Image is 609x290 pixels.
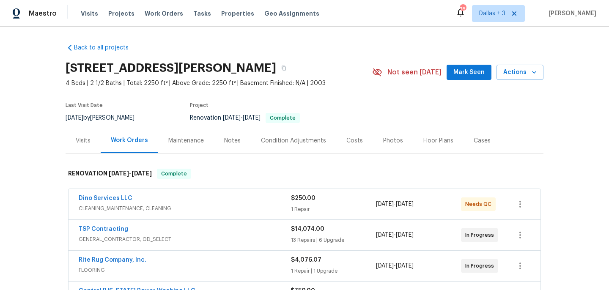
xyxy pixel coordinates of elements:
div: RENOVATION [DATE]-[DATE]Complete [66,160,543,187]
span: 4 Beds | 2 1/2 Baths | Total: 2250 ft² | Above Grade: 2250 ft² | Basement Finished: N/A | 2003 [66,79,372,88]
button: Copy Address [276,60,291,76]
button: Actions [497,65,543,80]
span: Not seen [DATE] [387,68,442,77]
button: Mark Seen [447,65,491,80]
span: [DATE] [376,232,394,238]
span: Last Visit Date [66,103,103,108]
div: 78 [460,5,466,14]
span: [DATE] [396,263,414,269]
span: - [376,262,414,270]
h2: [STREET_ADDRESS][PERSON_NAME] [66,64,276,72]
span: Visits [81,9,98,18]
span: [DATE] [223,115,241,121]
span: In Progress [465,262,497,270]
span: Project [190,103,208,108]
span: Dallas + 3 [479,9,505,18]
span: Actions [503,67,537,78]
div: Condition Adjustments [261,137,326,145]
span: Complete [158,170,190,178]
a: Dino Services LLC [79,195,132,201]
span: - [223,115,261,121]
span: GENERAL_CONTRACTOR, OD_SELECT [79,235,291,243]
span: - [376,231,414,239]
div: Visits [76,137,91,145]
span: [DATE] [396,201,414,207]
div: Cases [474,137,491,145]
span: Work Orders [145,9,183,18]
div: Photos [383,137,403,145]
div: Work Orders [111,136,148,145]
div: 13 Repairs | 6 Upgrade [291,236,376,244]
span: Needs QC [465,200,495,208]
div: Floor Plans [423,137,453,145]
span: - [109,170,152,176]
span: [PERSON_NAME] [545,9,596,18]
span: Mark Seen [453,67,485,78]
span: FLOORING [79,266,291,274]
span: Complete [266,115,299,120]
span: Projects [108,9,134,18]
span: [DATE] [376,263,394,269]
span: [DATE] [396,232,414,238]
span: - [376,200,414,208]
div: Maintenance [168,137,204,145]
a: Back to all projects [66,44,147,52]
a: Rite Rug Company, Inc. [79,257,146,263]
div: 1 Repair | 1 Upgrade [291,267,376,275]
h6: RENOVATION [68,169,152,179]
div: Costs [346,137,363,145]
div: by [PERSON_NAME] [66,113,145,123]
span: Renovation [190,115,300,121]
span: Tasks [193,11,211,16]
span: [DATE] [66,115,83,121]
span: CLEANING_MAINTENANCE, CLEANING [79,204,291,213]
span: [DATE] [243,115,261,121]
span: [DATE] [132,170,152,176]
span: Maestro [29,9,57,18]
div: Notes [224,137,241,145]
span: [DATE] [376,201,394,207]
span: In Progress [465,231,497,239]
span: $250.00 [291,195,315,201]
span: Geo Assignments [264,9,319,18]
span: $14,074.00 [291,226,324,232]
div: 1 Repair [291,205,376,213]
a: TSP Contracting [79,226,128,232]
span: [DATE] [109,170,129,176]
span: $4,076.07 [291,257,321,263]
span: Properties [221,9,254,18]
